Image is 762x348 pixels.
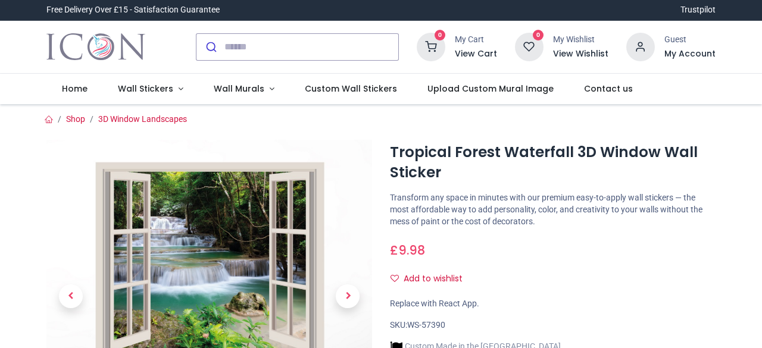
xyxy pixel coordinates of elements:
a: View Cart [455,48,497,60]
span: £ [390,242,425,259]
i: Add to wishlist [391,274,399,283]
span: Home [62,83,88,95]
div: Guest [664,34,716,46]
a: 0 [417,41,445,51]
span: Custom Wall Stickers [305,83,397,95]
a: Wall Stickers [103,74,199,105]
button: Add to wishlistAdd to wishlist [390,269,473,289]
span: Contact us [584,83,633,95]
span: Previous [59,284,83,308]
span: WS-57390 [407,320,445,330]
span: 9.98 [398,242,425,259]
div: My Wishlist [553,34,608,46]
div: SKU: [390,319,716,331]
span: Wall Murals [214,83,264,95]
a: Wall Murals [198,74,289,105]
a: 0 [515,41,544,51]
button: Submit [196,34,224,60]
div: My Cart [455,34,497,46]
a: Trustpilot [680,4,716,16]
span: Wall Stickers [118,83,173,95]
sup: 0 [435,30,446,41]
a: My Account [664,48,716,60]
div: Free Delivery Over £15 - Satisfaction Guarantee [46,4,220,16]
a: View Wishlist [553,48,608,60]
sup: 0 [533,30,544,41]
a: Logo of Icon Wall Stickers [46,30,145,64]
span: Next [336,284,360,308]
a: 3D Window Landscapes [98,114,187,124]
a: Shop [66,114,85,124]
h1: Tropical Forest Waterfall 3D Window Wall Sticker [390,142,716,183]
div: Replace with React App. [390,298,716,310]
span: Upload Custom Mural Image [427,83,554,95]
img: Icon Wall Stickers [46,30,145,64]
p: Transform any space in minutes with our premium easy-to-apply wall stickers — the most affordable... [390,192,716,227]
